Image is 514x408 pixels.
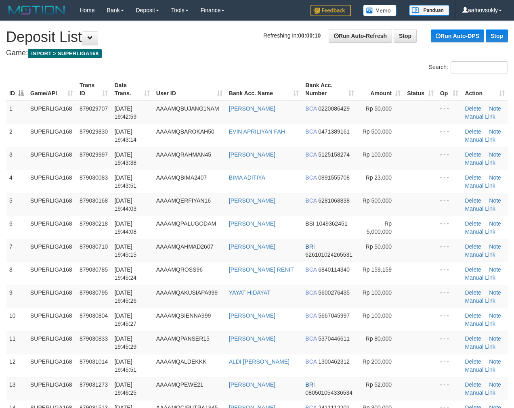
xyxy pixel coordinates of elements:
span: Copy 0891555708 to clipboard [318,174,350,181]
a: Note [489,220,501,227]
a: Run Auto-Refresh [329,29,392,43]
a: Manual Link [465,389,495,396]
td: - - - [437,101,462,124]
a: Stop [394,29,417,43]
span: AAAAMQAKUSIAPA999 [156,289,218,296]
td: SUPERLIGA168 [27,239,76,262]
a: Manual Link [465,205,495,212]
th: Trans ID: activate to sort column ascending [76,78,111,101]
a: Note [489,243,501,250]
a: Manual Link [465,136,495,143]
a: Delete [465,197,481,204]
span: BCA [305,105,317,112]
td: 2 [6,124,27,147]
td: 1 [6,101,27,124]
td: 3 [6,147,27,170]
a: Note [489,105,501,112]
td: SUPERLIGA168 [27,216,76,239]
span: BCA [305,335,317,342]
span: AAAAMQBUJANG1NAM [156,105,219,112]
input: Search: [451,61,508,73]
td: - - - [437,377,462,400]
span: BCA [305,128,317,135]
td: SUPERLIGA168 [27,101,76,124]
a: [PERSON_NAME] [229,335,275,342]
a: Delete [465,312,481,319]
a: Delete [465,151,481,158]
a: Manual Link [465,297,495,304]
a: Manual Link [465,159,495,166]
span: BCA [305,151,317,158]
a: ALDI [PERSON_NAME] [229,358,290,365]
span: Copy 5600276435 to clipboard [318,289,350,296]
a: Delete [465,174,481,181]
span: AAAAMQBIMA2407 [156,174,207,181]
a: Delete [465,105,481,112]
td: 4 [6,170,27,193]
span: 879031273 [80,381,108,388]
a: Delete [465,289,481,296]
a: Note [489,289,501,296]
span: [DATE] 19:43:51 [114,174,136,189]
span: 879030710 [80,243,108,250]
a: Note [489,174,501,181]
td: - - - [437,193,462,216]
a: Manual Link [465,274,495,281]
a: Stop [486,29,508,42]
td: SUPERLIGA168 [27,331,76,354]
a: [PERSON_NAME] [229,381,275,388]
th: Action: activate to sort column ascending [462,78,508,101]
span: 879030804 [80,312,108,319]
a: Note [489,197,501,204]
td: SUPERLIGA168 [27,170,76,193]
a: Note [489,151,501,158]
span: BCA [305,312,317,319]
a: [PERSON_NAME] [229,105,275,112]
a: Manual Link [465,182,495,189]
span: [DATE] 19:44:08 [114,220,136,235]
a: Delete [465,128,481,135]
span: [DATE] 19:43:14 [114,128,136,143]
span: Copy 5370446611 to clipboard [318,335,350,342]
a: [PERSON_NAME] [229,243,275,250]
a: [PERSON_NAME] [229,197,275,204]
span: 879029997 [80,151,108,158]
td: - - - [437,124,462,147]
td: 11 [6,331,27,354]
a: Delete [465,266,481,273]
a: Manual Link [465,228,495,235]
span: [DATE] 19:45:26 [114,289,136,304]
td: 5 [6,193,27,216]
a: YAYAT HIDAYAT [229,289,271,296]
a: Note [489,335,501,342]
td: 7 [6,239,27,262]
td: - - - [437,285,462,308]
span: AAAAMQBAROKAH50 [156,128,214,135]
a: Delete [465,243,481,250]
td: SUPERLIGA168 [27,193,76,216]
td: SUPERLIGA168 [27,377,76,400]
th: Game/API: activate to sort column ascending [27,78,76,101]
td: - - - [437,331,462,354]
span: BCA [305,289,317,296]
span: Copy 0220086429 to clipboard [318,105,350,112]
span: Rp 52,000 [366,381,392,388]
span: [DATE] 19:45:15 [114,243,136,258]
span: [DATE] 19:45:27 [114,312,136,327]
span: Copy 626101024265531 to clipboard [305,251,352,258]
a: EVIN APRILIYAN FAH [229,128,285,135]
span: 879030218 [80,220,108,227]
span: Copy 080501054336534 to clipboard [305,389,352,396]
span: [DATE] 19:45:29 [114,335,136,350]
span: [DATE] 19:42:59 [114,105,136,120]
span: [DATE] 19:46:25 [114,381,136,396]
span: BSI [305,220,315,227]
span: 879030785 [80,266,108,273]
a: Delete [465,335,481,342]
img: panduan.png [409,5,449,16]
td: - - - [437,262,462,285]
a: Delete [465,381,481,388]
td: - - - [437,170,462,193]
td: SUPERLIGA168 [27,285,76,308]
a: Run Auto-DPS [431,29,484,42]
